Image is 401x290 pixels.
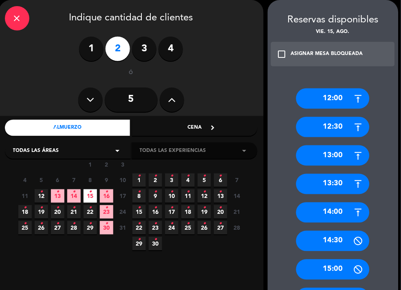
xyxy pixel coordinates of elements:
[35,205,48,219] span: 19
[187,202,189,215] i: •
[198,221,211,235] span: 26
[138,170,141,183] i: •
[138,233,141,246] i: •
[165,174,178,187] span: 3
[51,189,64,203] span: 13
[35,221,48,235] span: 26
[132,120,258,136] div: Cena
[13,147,59,155] span: Todas las áreas
[67,189,81,203] span: 14
[118,69,144,77] div: ó
[187,217,189,231] i: •
[219,186,222,199] i: •
[5,120,130,136] div: Almuerzo
[100,205,113,219] span: 23
[100,174,113,187] span: 9
[106,37,130,61] label: 2
[214,221,227,235] span: 27
[116,221,130,235] span: 31
[219,217,222,231] i: •
[18,221,32,235] span: 25
[154,233,157,246] i: •
[181,221,195,235] span: 25
[170,186,173,199] i: •
[230,174,244,187] span: 7
[296,145,370,166] div: 13:00
[291,50,363,58] div: ASIGNAR MESA BLOQUEADA
[277,49,287,59] i: check_box_outline_blank
[73,202,75,215] i: •
[268,28,399,36] div: vie. 15, ago.
[187,186,189,199] i: •
[230,189,244,203] span: 14
[149,205,162,219] span: 16
[154,170,157,183] i: •
[105,186,108,199] i: •
[116,205,130,219] span: 24
[203,202,206,215] i: •
[51,221,64,235] span: 27
[214,205,227,219] span: 20
[219,202,222,215] i: •
[149,221,162,235] span: 23
[187,170,189,183] i: •
[132,205,146,219] span: 15
[132,237,146,250] span: 29
[209,123,217,132] i: chevron_right
[35,174,48,187] span: 5
[52,123,60,132] i: chevron_left
[67,205,81,219] span: 21
[100,158,113,171] span: 2
[203,186,206,199] i: •
[100,221,113,235] span: 30
[116,158,130,171] span: 3
[165,221,178,235] span: 24
[67,174,81,187] span: 7
[12,13,22,23] i: close
[73,217,75,231] i: •
[18,174,32,187] span: 4
[170,202,173,215] i: •
[132,189,146,203] span: 8
[89,202,92,215] i: •
[296,202,370,223] div: 14:00
[154,202,157,215] i: •
[84,189,97,203] span: 15
[230,205,244,219] span: 21
[84,221,97,235] span: 29
[181,205,195,219] span: 18
[165,189,178,203] span: 10
[132,37,156,61] label: 3
[154,217,157,231] i: •
[138,217,141,231] i: •
[140,147,206,155] span: Todas las experiencias
[113,146,123,156] i: arrow_drop_down
[100,189,113,203] span: 16
[116,174,130,187] span: 10
[105,202,108,215] i: •
[51,174,64,187] span: 6
[149,237,162,250] span: 30
[56,202,59,215] i: •
[296,117,370,137] div: 12:30
[24,202,26,215] i: •
[219,170,222,183] i: •
[165,205,178,219] span: 17
[296,259,370,280] div: 15:00
[84,158,97,171] span: 1
[35,189,48,203] span: 12
[40,202,43,215] i: •
[89,186,92,199] i: •
[198,174,211,187] span: 5
[296,88,370,109] div: 12:00
[240,146,249,156] i: arrow_drop_down
[181,189,195,203] span: 11
[214,189,227,203] span: 13
[296,231,370,251] div: 14:30
[138,186,141,199] i: •
[230,221,244,235] span: 28
[84,174,97,187] span: 8
[181,174,195,187] span: 4
[149,189,162,203] span: 9
[18,205,32,219] span: 18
